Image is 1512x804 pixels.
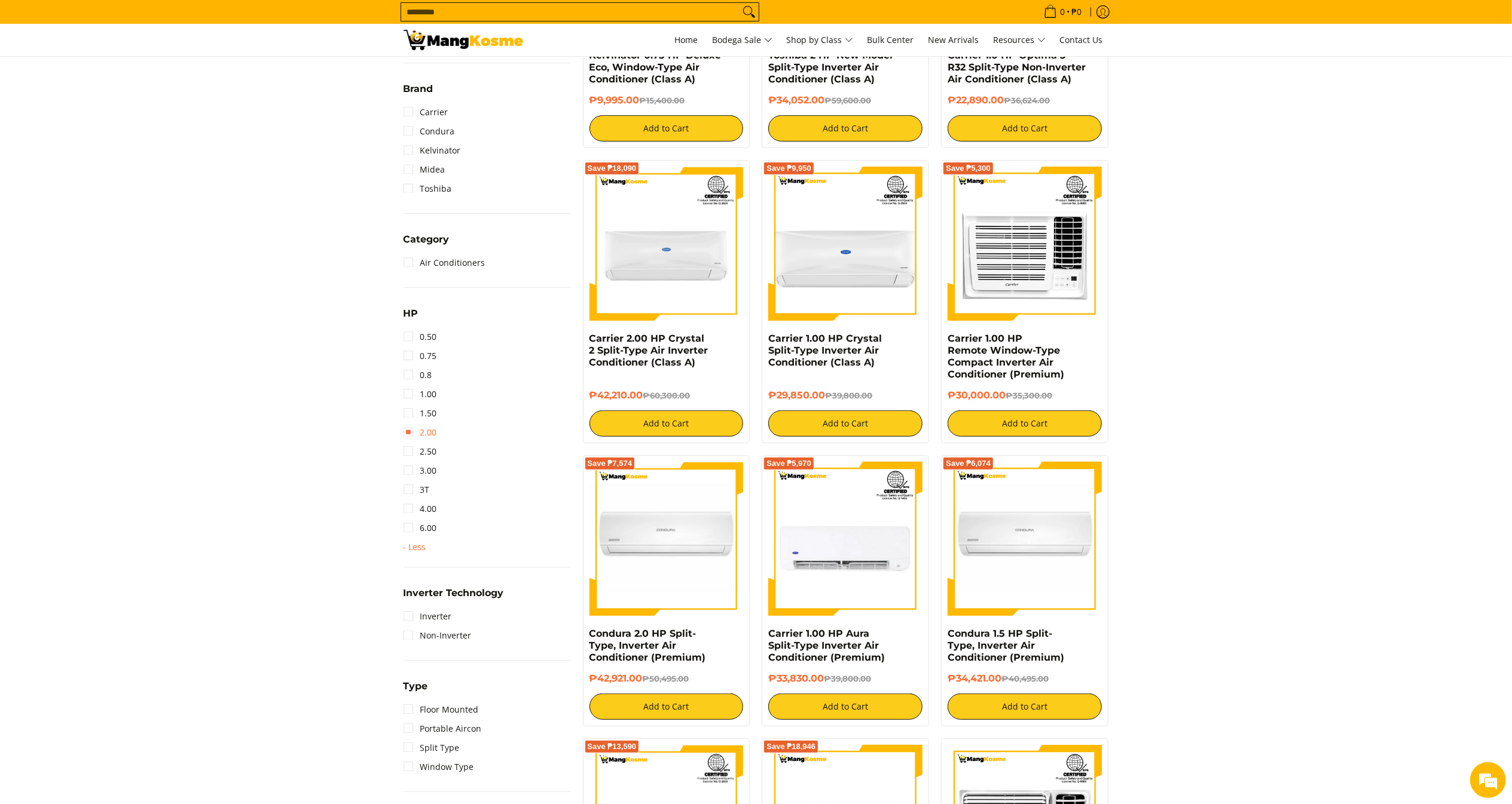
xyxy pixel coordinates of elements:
a: Window Type [404,757,474,777]
a: Floor Mounted [404,700,479,719]
a: Toshiba [404,179,452,198]
del: ₱50,495.00 [643,674,689,683]
a: Split Type [404,738,460,757]
a: Carrier [404,103,448,122]
a: 3.00 [404,461,437,480]
span: Inverter Technology [404,588,504,598]
img: condura-split-type-inverter-air-conditioner-class-b-full-view-mang-kosme [589,462,744,616]
span: Bulk Center [868,34,914,45]
a: Shop by Class [781,24,859,56]
button: Add to Cart [768,115,923,142]
img: condura-split-type-inverter-air-conditioner-class-b-full-view-mang-kosme [948,462,1102,616]
span: ₱0 [1070,8,1084,16]
button: Add to Cart [768,410,923,437]
a: 4.00 [404,499,437,518]
span: - Less [404,542,426,552]
span: Save ₱13,590 [588,743,637,750]
summary: Open [404,235,450,253]
a: 1.50 [404,404,437,423]
a: Inverter [404,607,452,626]
del: ₱59,600.00 [824,96,871,105]
span: Contact Us [1060,34,1103,45]
a: Carrier 2.00 HP Crystal 2 Split-Type Air Inverter Conditioner (Class A) [589,333,708,368]
a: Bodega Sale [707,24,778,56]
button: Add to Cart [948,115,1102,142]
button: Add to Cart [589,115,744,142]
span: Home [675,34,698,45]
span: Open [404,542,426,552]
span: Save ₱5,300 [946,165,991,172]
h6: ₱9,995.00 [589,94,744,106]
button: Add to Cart [589,693,744,720]
a: 0.50 [404,327,437,346]
h6: ₱33,830.00 [768,673,923,685]
del: ₱15,400.00 [640,96,685,105]
a: Kelvinator 0.75 HP Deluxe Eco, Window-Type Air Conditioner (Class A) [589,50,722,85]
a: 6.00 [404,518,437,538]
img: Carrier 1.00 HP Crystal Split-Type Inverter Air Conditioner (Class A) [768,167,923,321]
span: Save ₱6,074 [946,460,991,467]
a: Non-Inverter [404,626,472,645]
a: 3T [404,480,430,499]
h6: ₱42,210.00 [589,389,744,401]
span: Category [404,235,450,244]
del: ₱35,300.00 [1006,391,1052,400]
button: Add to Cart [948,693,1102,720]
del: ₱60,300.00 [643,391,691,400]
del: ₱36,624.00 [1004,96,1050,105]
h6: ₱34,421.00 [948,673,1102,685]
del: ₱39,800.00 [825,391,872,400]
h6: ₱30,000.00 [948,389,1102,401]
img: Carrier 1.00 HP Aura Split-Type Inverter Air Conditioner (Premium) [768,462,923,616]
a: Condura 2.0 HP Split-Type, Inverter Air Conditioner (Premium) [589,628,706,663]
span: Brand [404,84,433,94]
a: Carrier 1.00 HP Crystal Split-Type Inverter Air Conditioner (Class A) [768,333,882,368]
img: Carrier 2.00 HP Crystal 2 Split-Type Air Inverter Conditioner (Class A) [589,167,744,321]
a: Condura [404,122,455,141]
a: Bulk Center [862,24,920,56]
del: ₱39,800.00 [824,674,871,683]
summary: Open [404,588,504,607]
span: Bodega Sale [713,33,772,48]
h6: ₱42,921.00 [589,673,744,685]
a: Air Conditioners [404,253,485,272]
button: Add to Cart [948,410,1102,437]
nav: Main Menu [535,24,1109,56]
a: New Arrivals [923,24,985,56]
a: Kelvinator [404,141,461,160]
span: • [1040,5,1086,19]
span: Save ₱7,574 [588,460,633,467]
h6: ₱29,850.00 [768,389,923,401]
a: Midea [404,160,445,179]
a: Carrier 1.0 HP Optima 3 R32 Split-Type Non-Inverter Air Conditioner (Class A) [948,50,1086,85]
a: 0.75 [404,346,437,366]
span: Save ₱5,970 [766,460,811,467]
img: Bodega Sale Aircon l Mang Kosme: Home Appliances Warehouse Sale [404,30,523,50]
a: Carrier 1.00 HP Remote Window-Type Compact Inverter Air Conditioner (Premium) [948,333,1064,380]
a: Contact Us [1054,24,1109,56]
span: New Arrivals [928,34,979,45]
summary: Open [404,309,419,327]
span: Save ₱18,946 [766,743,815,750]
span: Resources [994,33,1046,48]
button: Add to Cart [768,693,923,720]
a: Carrier 1.00 HP Aura Split-Type Inverter Air Conditioner (Premium) [768,628,885,663]
a: 1.00 [404,385,437,404]
summary: Open [404,682,428,700]
span: HP [404,309,419,318]
a: Condura 1.5 HP Split-Type, Inverter Air Conditioner (Premium) [948,628,1064,663]
del: ₱40,495.00 [1001,674,1049,683]
span: Save ₱18,090 [588,165,637,172]
img: Carrier 1.00 HP Remote Window-Type Compact Inverter Air Conditioner (Premium) [948,167,1102,321]
a: Toshiba 2 HP New Model Split-Type Inverter Air Conditioner (Class A) [768,50,893,85]
a: Portable Aircon [404,719,482,738]
span: Shop by Class [787,33,853,48]
span: 0 [1059,8,1067,16]
h6: ₱34,052.00 [768,94,923,106]
a: 2.50 [404,442,437,461]
span: Type [404,682,428,691]
button: Search [740,3,759,21]
h6: ₱22,890.00 [948,94,1102,106]
a: 0.8 [404,366,432,385]
a: 2.00 [404,423,437,442]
